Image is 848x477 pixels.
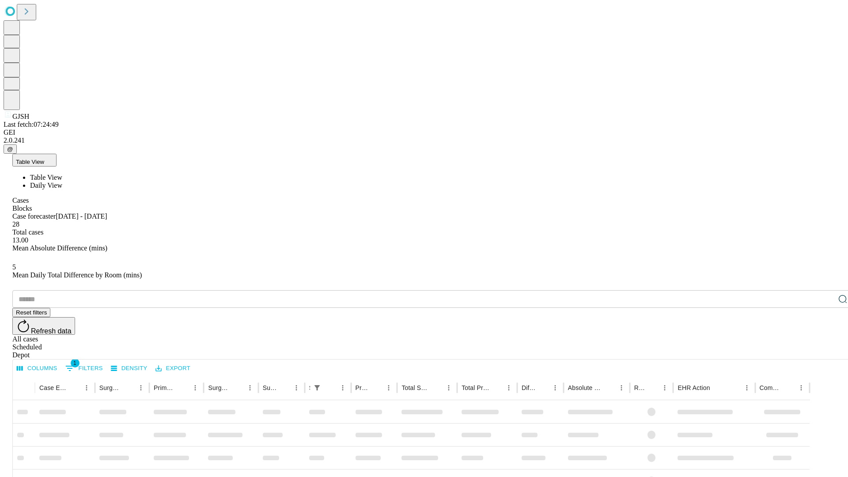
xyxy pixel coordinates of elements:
button: Table View [12,154,57,167]
button: Menu [549,382,561,394]
button: Show filters [311,382,323,394]
button: @ [4,144,17,154]
div: Case Epic Id [39,384,67,391]
span: Mean Absolute Difference (mins) [12,244,107,252]
div: Total Predicted Duration [462,384,489,391]
div: Primary Service [154,384,176,391]
button: Sort [603,382,615,394]
span: Total cases [12,228,43,236]
div: Scheduled In Room Duration [309,384,310,391]
span: Refresh data [31,327,72,335]
span: 28 [12,220,19,228]
span: [DATE] - [DATE] [56,212,107,220]
div: 2.0.241 [4,136,844,144]
div: Surgery Date [263,384,277,391]
button: Sort [177,382,189,394]
button: Select columns [15,362,60,375]
button: Menu [337,382,349,394]
div: Total Scheduled Duration [401,384,429,391]
div: Surgeon Name [99,384,121,391]
div: EHR Action [678,384,710,391]
button: Sort [231,382,244,394]
button: Menu [795,382,807,394]
div: Comments [760,384,782,391]
span: Daily View [30,182,62,189]
button: Sort [370,382,382,394]
button: Menu [189,382,201,394]
button: Menu [244,382,256,394]
button: Refresh data [12,317,75,335]
button: Sort [122,382,135,394]
button: Sort [537,382,549,394]
button: Sort [278,382,290,394]
button: Sort [68,382,80,394]
button: Sort [324,382,337,394]
div: Predicted In Room Duration [356,384,370,391]
span: 1 [71,359,79,367]
button: Menu [659,382,671,394]
div: Resolved in EHR [634,384,646,391]
span: Table View [30,174,62,181]
button: Menu [290,382,303,394]
button: Menu [80,382,93,394]
button: Menu [382,382,395,394]
span: Mean Daily Total Difference by Room (mins) [12,271,142,279]
button: Menu [135,382,147,394]
div: Absolute Difference [568,384,602,391]
span: @ [7,146,13,152]
button: Export [153,362,193,375]
button: Sort [490,382,503,394]
span: Table View [16,159,44,165]
div: Surgery Name [208,384,230,391]
button: Sort [430,382,443,394]
span: 13.00 [12,236,28,244]
button: Reset filters [12,308,50,317]
button: Menu [741,382,753,394]
div: Difference [522,384,536,391]
span: Last fetch: 07:24:49 [4,121,59,128]
button: Show filters [63,361,105,375]
button: Density [109,362,150,375]
div: 1 active filter [311,382,323,394]
button: Menu [443,382,455,394]
span: 5 [12,263,16,271]
span: GJSH [12,113,29,120]
span: Reset filters [16,309,47,316]
button: Sort [646,382,659,394]
div: GEI [4,129,844,136]
span: Case forecaster [12,212,56,220]
button: Menu [615,382,628,394]
button: Sort [711,382,723,394]
button: Menu [503,382,515,394]
button: Sort [783,382,795,394]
